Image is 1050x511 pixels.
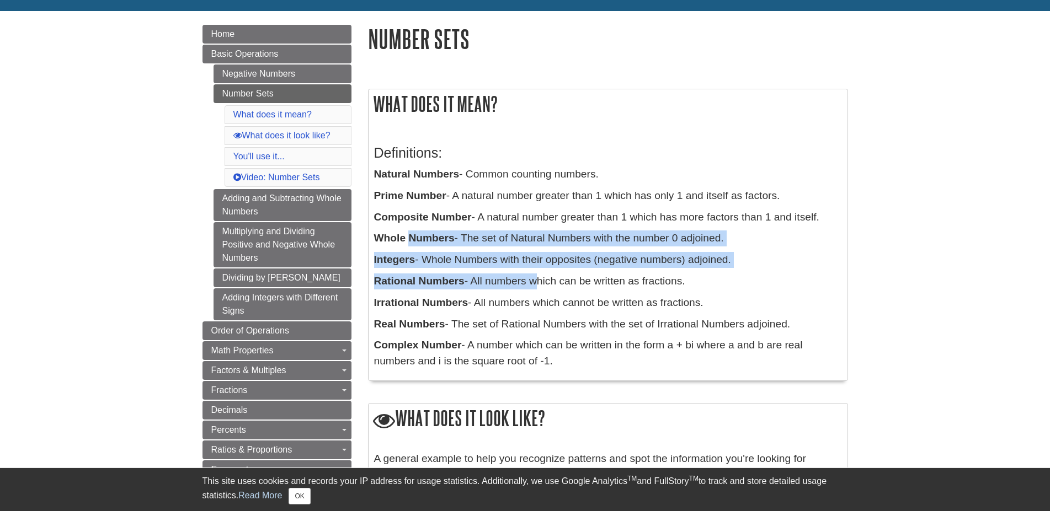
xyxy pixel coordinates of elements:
[211,29,235,39] span: Home
[374,188,842,204] p: - A natural number greater than 1 which has only 1 and itself as factors.
[214,288,351,320] a: Adding Integers with Different Signs
[214,189,351,221] a: Adding and Subtracting Whole Numbers
[202,45,351,63] a: Basic Operations
[374,211,472,223] b: Composite Number
[374,297,468,308] b: Irrational Numbers
[202,401,351,419] a: Decimals
[214,222,351,267] a: Multiplying and Dividing Positive and Negative Whole Numbers
[374,209,842,225] p: - A natural number greater than 1 which has more factors than 1 and itself.
[374,254,415,265] b: Integers
[214,84,351,103] a: Number Sets
[374,295,842,311] p: - All numbers which cannot be written as fractions.
[211,425,246,434] span: Percents
[233,152,285,161] a: You'll use it...
[368,25,848,53] h1: Number Sets
[374,232,455,244] b: Whole Numbers
[374,339,462,351] b: Complex Number
[369,89,848,119] h2: What does it mean?
[374,230,842,246] p: - The set of Natural Numbers with the number 0 adjoined.
[202,421,351,439] a: Percents
[374,252,842,268] p: - Whole Numbers with their opposites (negative numbers) adjoined.
[211,385,248,395] span: Fractions
[202,361,351,380] a: Factors & Multiples
[211,346,274,355] span: Math Properties
[689,475,699,482] sup: TM
[233,110,312,119] a: What does it mean?
[627,475,637,482] sup: TM
[233,131,331,140] a: What does it look like?
[289,488,310,504] button: Close
[211,445,292,454] span: Ratios & Proportions
[211,465,253,474] span: Exponents
[233,173,320,182] a: Video: Number Sets
[202,321,351,340] a: Order of Operations
[369,404,848,435] h2: What does it look like?
[374,190,446,201] b: Prime Number
[374,337,842,369] p: - A number which can be written in the form a + bi where a and b are real numbers and i is the sq...
[214,268,351,287] a: Dividing by [PERSON_NAME]
[211,49,279,58] span: Basic Operations
[374,166,842,182] p: - Common counting numbers.
[211,326,289,335] span: Order of Operations
[211,405,248,415] span: Decimals
[202,440,351,459] a: Ratios & Proportions
[374,145,842,161] h3: Definitions:
[374,318,445,330] b: Real Numbers
[374,273,842,289] p: - All numbers which can be written as fractions.
[202,381,351,400] a: Fractions
[214,64,351,83] a: Negative Numbers
[202,475,848,504] div: This site uses cookies and records your IP address for usage statistics. Additionally, we use Goo...
[374,316,842,332] p: - The set of Rational Numbers with the set of Irrational Numbers adjoined.
[202,25,351,44] a: Home
[374,451,842,467] p: A general example to help you recognize patterns and spot the information you're looking for
[202,341,351,360] a: Math Properties
[238,491,282,500] a: Read More
[374,275,465,287] b: Rational Numbers
[202,460,351,479] a: Exponents
[211,365,286,375] span: Factors & Multiples
[374,168,460,180] b: Natural Numbers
